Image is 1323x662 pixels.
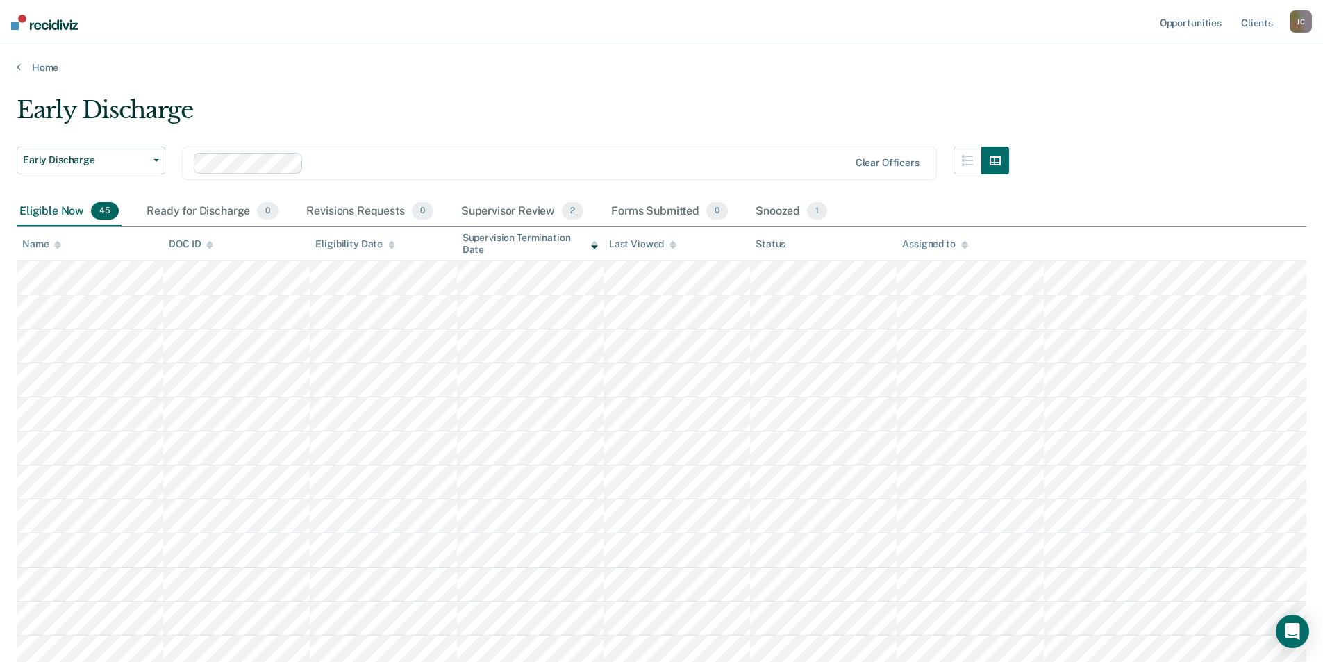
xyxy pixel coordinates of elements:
[17,96,1009,135] div: Early Discharge
[458,197,587,227] div: Supervisor Review2
[753,197,830,227] div: Snoozed1
[562,202,583,220] span: 2
[463,232,598,256] div: Supervision Termination Date
[609,238,676,250] div: Last Viewed
[11,15,78,30] img: Recidiviz
[706,202,728,220] span: 0
[756,238,785,250] div: Status
[17,61,1306,74] a: Home
[91,202,119,220] span: 45
[17,197,122,227] div: Eligible Now45
[856,157,920,169] div: Clear officers
[608,197,731,227] div: Forms Submitted0
[17,147,165,174] button: Early Discharge
[257,202,278,220] span: 0
[303,197,435,227] div: Revisions Requests0
[412,202,433,220] span: 0
[1290,10,1312,33] button: JC
[315,238,395,250] div: Eligibility Date
[902,238,967,250] div: Assigned to
[22,238,61,250] div: Name
[23,154,148,166] span: Early Discharge
[169,238,213,250] div: DOC ID
[144,197,281,227] div: Ready for Discharge0
[1276,615,1309,648] div: Open Intercom Messenger
[1290,10,1312,33] div: J C
[807,202,827,220] span: 1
